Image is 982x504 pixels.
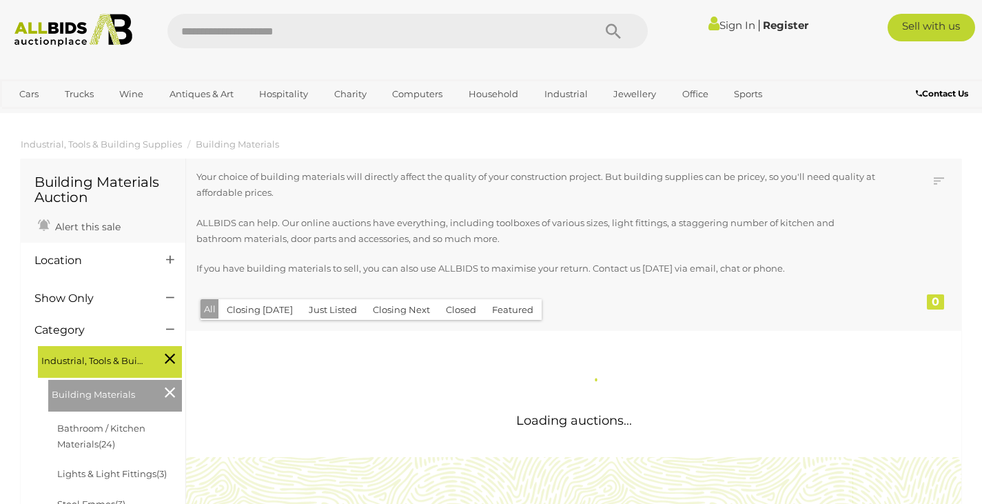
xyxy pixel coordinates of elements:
[763,19,808,32] a: Register
[484,299,542,321] button: Featured
[34,215,124,236] a: Alert this sale
[460,83,527,105] a: Household
[156,468,167,479] span: (3)
[196,139,279,150] a: Building Materials
[927,294,944,310] div: 0
[52,383,155,403] span: Building Materials
[383,83,451,105] a: Computers
[8,14,139,47] img: Allbids.com.au
[34,174,172,205] h1: Building Materials Auction
[34,254,145,267] h4: Location
[161,83,243,105] a: Antiques & Art
[10,83,48,105] a: Cars
[218,299,301,321] button: Closing [DATE]
[708,19,755,32] a: Sign In
[196,169,878,201] p: Your choice of building materials will directly affect the quality of your construction project. ...
[34,292,145,305] h4: Show Only
[41,350,145,369] span: Industrial, Tools & Building Supplies
[196,215,878,248] p: ALLBIDS can help. Our online auctions have everything, including toolboxes of various sizes, ligh...
[196,261,878,276] p: If you have building materials to sell, you can also use ALLBIDS to maximise your return. Contact...
[250,83,317,105] a: Hospitality
[34,324,145,336] h4: Category
[579,14,648,48] button: Search
[57,468,167,479] a: Lights & Light Fittings(3)
[52,221,121,233] span: Alert this sale
[516,413,632,428] span: Loading auctions...
[10,105,126,128] a: [GEOGRAPHIC_DATA]
[56,83,103,105] a: Trucks
[888,14,976,41] a: Sell with us
[916,88,968,99] b: Contact Us
[325,83,376,105] a: Charity
[57,423,145,450] a: Bathroom / Kitchen Materials(24)
[604,83,665,105] a: Jewellery
[201,299,219,319] button: All
[21,139,182,150] a: Industrial, Tools & Building Supplies
[300,299,365,321] button: Just Listed
[365,299,438,321] button: Closing Next
[725,83,771,105] a: Sports
[438,299,484,321] button: Closed
[535,83,597,105] a: Industrial
[916,86,972,101] a: Contact Us
[757,17,761,32] span: |
[110,83,152,105] a: Wine
[99,439,115,450] span: (24)
[673,83,717,105] a: Office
